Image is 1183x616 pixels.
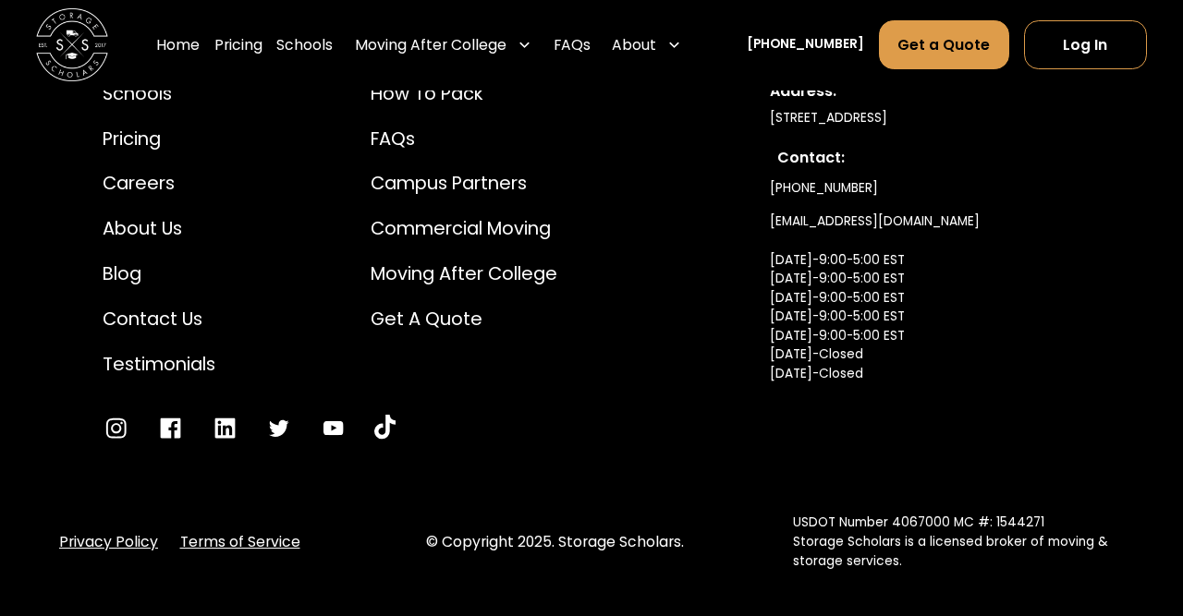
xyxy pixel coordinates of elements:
a: FAQs [554,20,591,71]
a: Log In [1024,21,1147,70]
a: Careers [103,170,215,197]
div: About [612,34,656,56]
a: [PHONE_NUMBER] [747,36,864,55]
a: Pricing [103,126,215,152]
a: FAQs [371,126,557,152]
a: Go to YouTube [374,415,396,441]
div: Moving After College [348,20,539,71]
a: Moving After College [371,260,557,287]
a: Commercial Moving [371,215,557,242]
a: Contact Us [103,306,215,332]
a: Pricing [214,20,262,71]
div: About [605,20,689,71]
div: USDOT Number 4067000 MC #: 1544271 Storage Scholars is a licensed broker of moving & storage serv... [793,513,1124,571]
a: Get a Quote [879,21,1009,70]
a: Testimonials [103,351,215,378]
a: Privacy Policy [59,531,158,553]
a: Go to Instagram [103,415,129,441]
a: Schools [276,20,333,71]
div: [STREET_ADDRESS] [770,109,1080,128]
a: How to Pack [371,80,557,107]
a: Terms of Service [180,531,300,553]
img: Storage Scholars main logo [36,9,108,81]
a: Schools [103,80,215,107]
a: Go to LinkedIn [212,415,238,441]
a: Get a Quote [371,306,557,332]
div: © Copyright 2025. Storage Scholars. [426,531,757,553]
a: [PHONE_NUMBER] [770,172,878,205]
a: Go to YouTube [320,415,347,441]
a: home [36,9,108,81]
a: [EMAIL_ADDRESS][DOMAIN_NAME][DATE]-9:00-5:00 EST[DATE]-9:00-5:00 EST[DATE]-9:00-5:00 EST[DATE]-9:... [770,206,980,429]
div: Address: [770,80,1080,103]
a: About Us [103,215,215,242]
a: Campus Partners [371,170,557,197]
div: Contact: [777,147,1073,169]
a: Go to Facebook [157,415,184,441]
a: Blog [103,260,215,287]
div: Moving After College [355,34,506,56]
a: Home [156,20,200,71]
a: Go to Twitter [265,415,292,441]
